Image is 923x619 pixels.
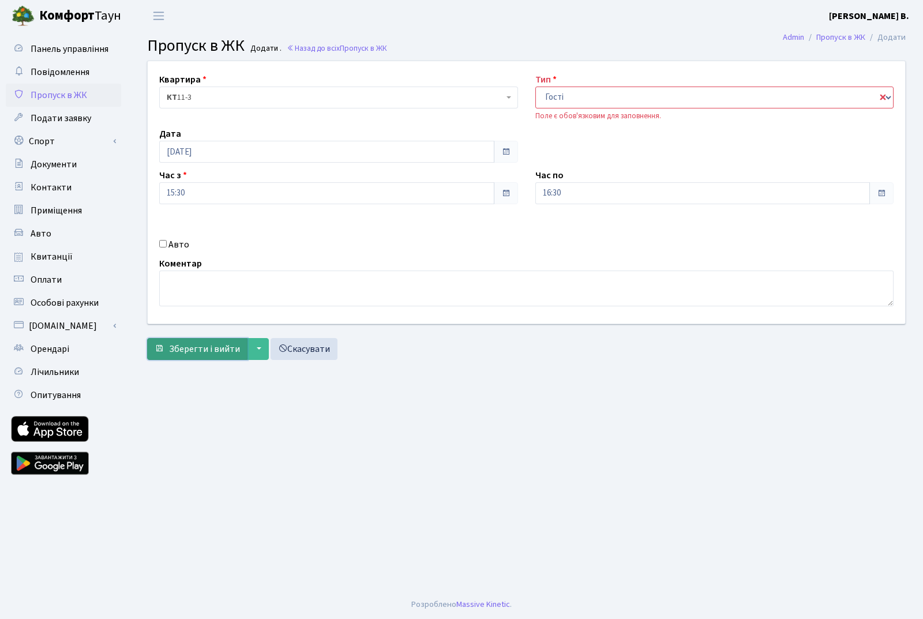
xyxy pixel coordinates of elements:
[168,238,189,252] label: Авто
[31,343,69,355] span: Орендарі
[6,37,121,61] a: Панель управління
[31,297,99,309] span: Особові рахунки
[6,337,121,361] a: Орендарі
[783,31,804,43] a: Admin
[6,245,121,268] a: Квитанції
[12,5,35,28] img: logo.png
[865,31,906,44] li: Додати
[39,6,95,25] b: Комфорт
[159,168,187,182] label: Час з
[31,227,51,240] span: Авто
[31,89,87,102] span: Пропуск в ЖК
[6,153,121,176] a: Документи
[248,44,282,54] small: Додати .
[6,291,121,314] a: Особові рахунки
[31,273,62,286] span: Оплати
[31,43,108,55] span: Панель управління
[6,314,121,337] a: [DOMAIN_NAME]
[6,199,121,222] a: Приміщення
[159,73,207,87] label: Квартира
[167,92,177,103] b: КТ
[159,257,202,271] label: Коментар
[31,366,79,378] span: Лічильники
[6,222,121,245] a: Авто
[6,384,121,407] a: Опитування
[411,598,512,611] div: Розроблено .
[31,250,73,263] span: Квитанції
[816,31,865,43] a: Пропуск в ЖК
[6,107,121,130] a: Подати заявку
[169,343,240,355] span: Зберегти і вийти
[31,158,77,171] span: Документи
[829,10,909,22] b: [PERSON_NAME] В.
[6,361,121,384] a: Лічильники
[6,268,121,291] a: Оплати
[6,176,121,199] a: Контакти
[829,9,909,23] a: [PERSON_NAME] В.
[31,181,72,194] span: Контакти
[31,389,81,402] span: Опитування
[147,338,247,360] button: Зберегти і вийти
[6,84,121,107] a: Пропуск в ЖК
[535,111,894,122] div: Поле є обов'язковим для заповнення.
[287,43,387,54] a: Назад до всіхПропуск в ЖК
[167,92,504,103] span: <b>КТ</b>&nbsp;&nbsp;&nbsp;&nbsp;11-3
[456,598,510,610] a: Massive Kinetic
[535,168,564,182] label: Час по
[766,25,923,50] nav: breadcrumb
[144,6,173,25] button: Переключити навігацію
[6,130,121,153] a: Спорт
[6,61,121,84] a: Повідомлення
[147,34,245,57] span: Пропуск в ЖК
[31,204,82,217] span: Приміщення
[31,66,89,78] span: Повідомлення
[159,127,181,141] label: Дата
[535,73,557,87] label: Тип
[39,6,121,26] span: Таун
[271,338,337,360] a: Скасувати
[31,112,91,125] span: Подати заявку
[340,43,387,54] span: Пропуск в ЖК
[159,87,518,108] span: <b>КТ</b>&nbsp;&nbsp;&nbsp;&nbsp;11-3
